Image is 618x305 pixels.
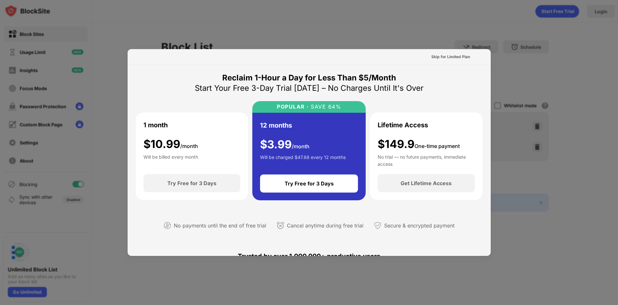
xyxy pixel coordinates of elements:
div: No payments until the end of free trial [174,221,266,230]
div: Try Free for 3 Days [167,180,216,186]
div: Start Your Free 3-Day Trial [DATE] – No Charges Until It's Over [195,83,424,93]
div: Try Free for 3 Days [285,180,334,187]
span: One-time payment [414,143,460,149]
img: cancel-anytime [277,222,284,229]
img: not-paying [163,222,171,229]
span: /month [292,143,309,150]
div: $ 10.99 [143,138,198,151]
div: Secure & encrypted payment [384,221,455,230]
div: $149.9 [378,138,460,151]
div: 1 month [143,120,168,130]
span: /month [180,143,198,149]
div: $ 3.99 [260,138,309,151]
div: Trusted by over 1,000,000+ productive users [135,241,483,272]
div: Reclaim 1-Hour a Day for Less Than $5/Month [222,73,396,83]
div: Skip for Limited Plan [431,54,470,60]
div: 12 months [260,121,292,130]
div: POPULAR · [277,104,309,110]
div: Cancel anytime during free trial [287,221,363,230]
div: No trial — no future payments, immediate access [378,153,475,166]
div: Get Lifetime Access [401,180,452,186]
div: Will be charged $47.88 every 12 months [260,154,346,167]
div: SAVE 64% [309,104,341,110]
div: Will be billed every month [143,153,198,166]
div: Lifetime Access [378,120,428,130]
img: secured-payment [374,222,382,229]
